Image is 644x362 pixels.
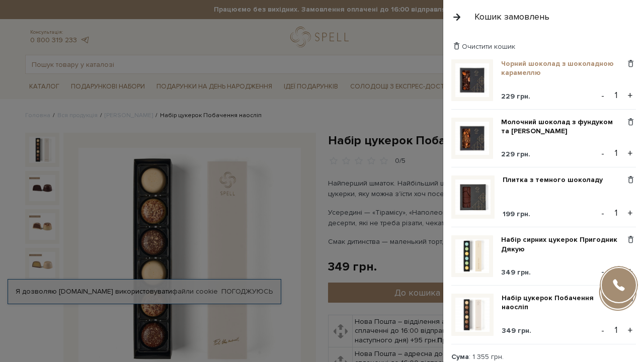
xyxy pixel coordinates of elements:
[501,268,531,277] span: 349 грн.
[501,235,625,253] a: Набір сирних цукерок Пригодник Дякую
[598,206,608,221] button: -
[455,298,490,332] img: Набір цукерок Побачення наосліп
[451,352,469,361] strong: Сума
[624,323,636,338] button: +
[624,264,636,279] button: +
[624,146,636,161] button: +
[455,122,489,155] img: Молочний шоколад з фундуком та солоною карамеллю
[503,210,530,218] span: 199 грн.
[474,11,549,23] div: Кошик замовлень
[598,146,608,161] button: -
[501,118,625,136] a: Молочний шоколад з фундуком та [PERSON_NAME]
[598,264,608,279] button: -
[503,175,610,185] a: Плитка з темного шоколаду
[501,92,530,101] span: 229 грн.
[455,63,489,97] img: Чорний шоколад з шоколадною карамеллю
[502,326,531,335] span: 349 грн.
[624,206,636,221] button: +
[598,323,608,338] button: -
[502,294,625,312] a: Набір цукерок Побачення наосліп
[451,352,636,361] div: : 1 355 грн.
[451,42,636,51] div: Очистити кошик
[455,239,489,273] img: Набір сирних цукерок Пригодник Дякую
[501,150,530,158] span: 229 грн.
[455,179,491,215] img: Плитка з темного шоколаду
[501,59,625,77] a: Чорний шоколад з шоколадною карамеллю
[598,88,608,103] button: -
[624,88,636,103] button: +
